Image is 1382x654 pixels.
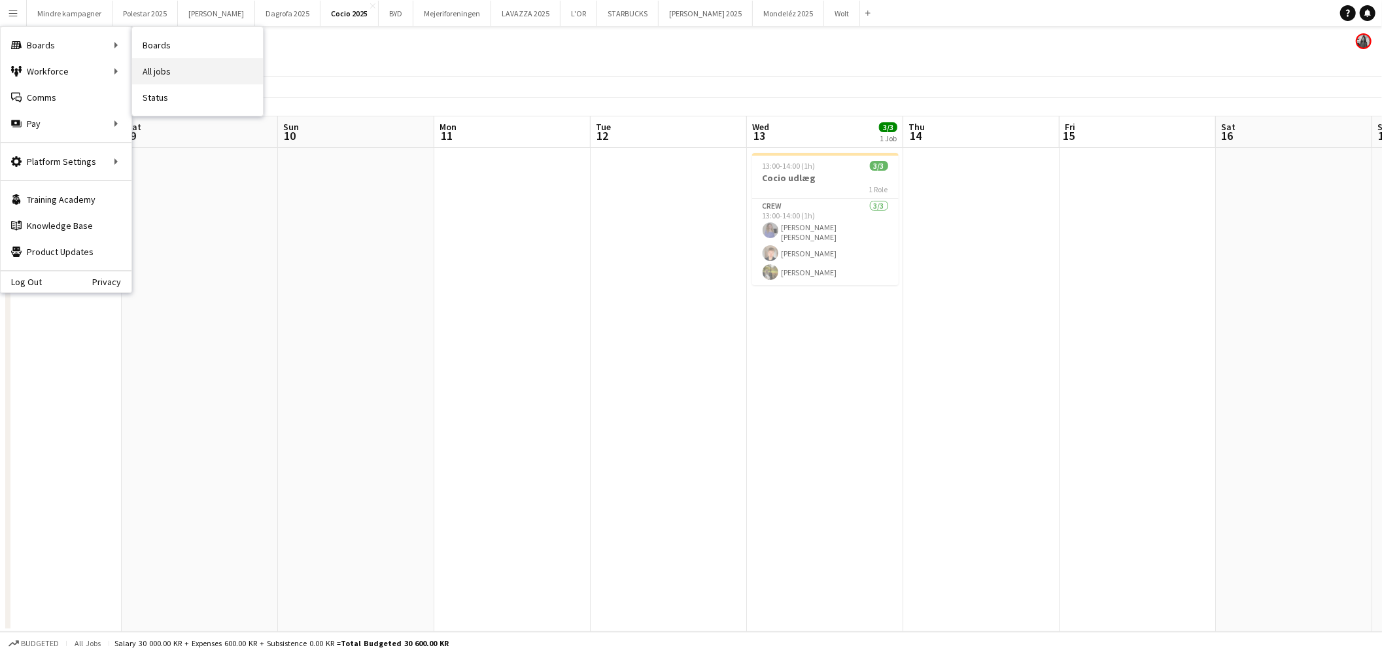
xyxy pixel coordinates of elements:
button: STARBUCKS [597,1,659,26]
button: Mondeléz 2025 [753,1,824,26]
span: 3/3 [879,122,897,132]
button: Dagrofa 2025 [255,1,320,26]
a: Privacy [92,277,131,287]
span: Wed [752,121,769,133]
span: 13 [750,128,769,143]
div: Workforce [1,58,131,84]
a: Knowledge Base [1,213,131,239]
app-user-avatar: Mia Tidemann [1356,33,1372,49]
span: 11 [438,128,457,143]
button: Polestar 2025 [112,1,178,26]
span: Total Budgeted 30 600.00 KR [341,638,449,648]
app-job-card: 13:00-14:00 (1h)3/3Cocio udlæg1 RoleCrew3/313:00-14:00 (1h)[PERSON_NAME] [PERSON_NAME][PERSON_NAM... [752,153,899,285]
span: Sat [127,121,141,133]
div: 1 Job [880,133,897,143]
button: Mejeriforeningen [413,1,491,26]
a: Product Updates [1,239,131,265]
button: Budgeted [7,636,61,651]
span: Mon [440,121,457,133]
span: All jobs [72,638,103,648]
button: L'OR [561,1,597,26]
span: 9 [125,128,141,143]
div: Boards [1,32,131,58]
button: LAVAZZA 2025 [491,1,561,26]
span: Sun [283,121,299,133]
div: Platform Settings [1,148,131,175]
a: Boards [132,32,263,58]
span: Budgeted [21,639,59,648]
span: Sat [1221,121,1235,133]
a: Log Out [1,277,42,287]
app-card-role: Crew3/313:00-14:00 (1h)[PERSON_NAME] [PERSON_NAME][PERSON_NAME][PERSON_NAME] [752,199,899,285]
button: [PERSON_NAME] 2025 [659,1,753,26]
span: 14 [907,128,925,143]
span: 3/3 [870,161,888,171]
h3: Cocio udlæg [752,172,899,184]
span: Tue [596,121,611,133]
span: Fri [1065,121,1075,133]
span: 12 [594,128,611,143]
button: Wolt [824,1,860,26]
a: Status [132,84,263,111]
span: 10 [281,128,299,143]
span: 13:00-14:00 (1h) [763,161,816,171]
button: [PERSON_NAME] [178,1,255,26]
button: Cocio 2025 [320,1,379,26]
div: Pay [1,111,131,137]
a: Comms [1,84,131,111]
button: BYD [379,1,413,26]
div: Salary 30 000.00 KR + Expenses 600.00 KR + Subsistence 0.00 KR = [114,638,449,648]
span: 16 [1219,128,1235,143]
span: 15 [1063,128,1075,143]
button: Mindre kampagner [27,1,112,26]
span: 1 Role [869,184,888,194]
a: Training Academy [1,186,131,213]
span: Thu [908,121,925,133]
a: All jobs [132,58,263,84]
